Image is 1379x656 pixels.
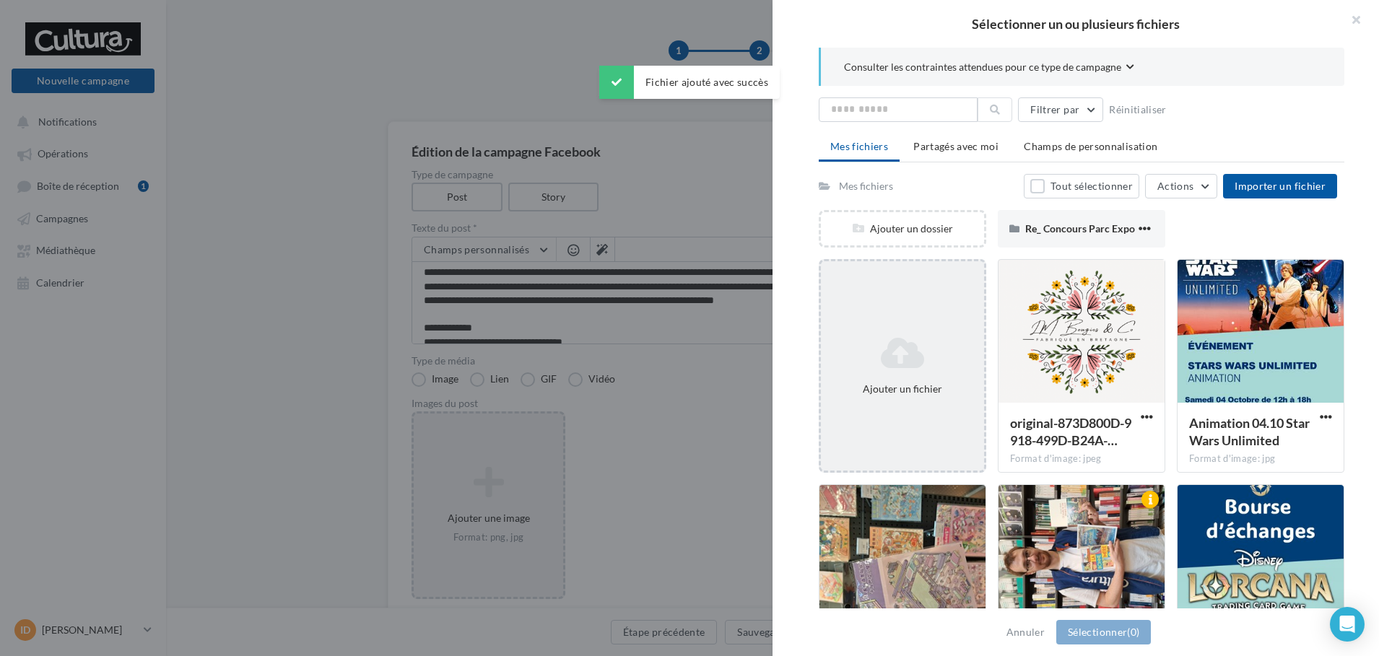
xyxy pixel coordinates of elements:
div: Ajouter un fichier [827,382,978,396]
button: Importer un fichier [1223,174,1337,198]
span: Animation 04.10 Star Wars Unlimited [1189,415,1310,448]
div: Fichier ajouté avec succès [599,66,780,99]
span: Champs de personnalisation [1024,140,1157,152]
button: Consulter les contraintes attendues pour ce type de campagne [844,59,1134,77]
span: Mes fichiers [830,140,888,152]
span: original-873D800D-9918-499D-B24A-1E6E9FD3BD5B [1010,415,1131,448]
span: Partagés avec moi [913,140,999,152]
span: (0) [1127,626,1139,638]
button: Réinitialiser [1103,101,1173,118]
div: Format d'image: jpg [1189,452,1332,465]
button: Tout sélectionner [1024,174,1139,198]
span: Actions [1157,180,1193,192]
button: Sélectionner(0) [1056,620,1151,644]
div: Open Intercom Messenger [1330,607,1365,642]
span: Re_ Concours Parc Expo [1025,222,1135,235]
button: Actions [1145,174,1217,198]
div: Format d'image: jpeg [1010,452,1153,465]
div: Ajouter un dossier [821,222,984,236]
span: Consulter les contraintes attendues pour ce type de campagne [844,60,1121,74]
h2: Sélectionner un ou plusieurs fichiers [796,17,1356,30]
div: Mes fichiers [839,179,893,193]
button: Annuler [1001,624,1050,641]
span: Importer un fichier [1235,180,1326,192]
button: Filtrer par [1018,97,1103,122]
